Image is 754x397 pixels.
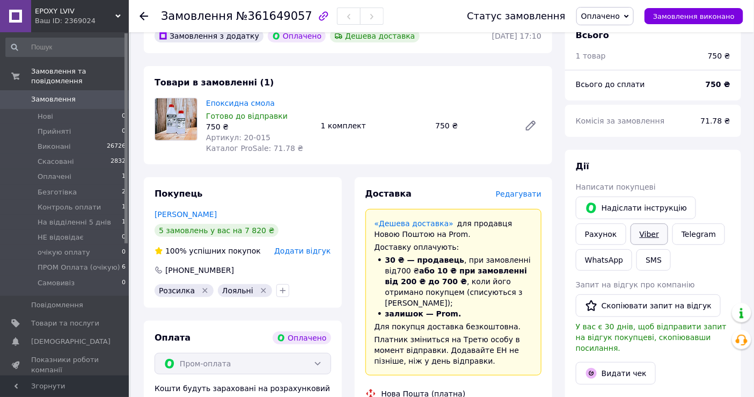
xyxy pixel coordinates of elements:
[122,172,126,182] span: 1
[122,187,126,197] span: 2
[273,331,331,344] div: Оплачено
[206,144,303,153] span: Каталог ProSale: 71.78 ₴
[330,30,419,42] div: Дешева доставка
[201,286,209,295] svg: Видалити мітку
[31,319,99,328] span: Товари та послуги
[576,322,727,352] span: У вас є 30 днів, щоб відправити запит на відгук покупцеві, скопіювавши посилання.
[206,121,312,132] div: 750 ₴
[111,157,126,167] span: 2832
[206,133,270,142] span: Артикул: 20-015
[35,16,129,26] div: Ваш ID: 2369024
[38,233,84,242] span: НЕ відовідає
[576,117,665,125] span: Комісія за замовлення
[31,67,129,86] span: Замовлення та повідомлення
[268,30,326,42] div: Оплачено
[385,266,528,286] span: або 10 ₴ при замовленні від 200 ₴ до 700 ₴
[155,30,263,42] div: Замовлення з додатку
[122,203,126,212] span: 1
[576,223,626,245] button: Рахунок
[140,11,148,21] div: Повернутися назад
[122,218,126,227] span: 1
[165,247,187,255] span: 100%
[701,117,730,125] span: 71.78 ₴
[496,190,541,198] span: Редагувати
[385,309,462,318] span: залишок — Prom.
[31,95,76,104] span: Замовлення
[155,77,274,88] span: Товари в замовленні (1)
[576,294,721,317] button: Скопіювати запит на відгук
[576,30,609,40] span: Всього
[155,98,197,140] img: Епоксидна смола
[222,286,253,295] span: Лояльні
[385,256,465,264] span: 30 ₴ — продавець
[31,300,83,310] span: Повідомлення
[520,115,541,136] a: Редагувати
[164,265,235,276] div: [PHONE_NUMBER]
[645,8,743,24] button: Замовлення виконано
[38,187,77,197] span: Безготівка
[38,248,90,257] span: очікую оплату
[155,189,203,199] span: Покупець
[375,321,533,332] div: Для покупця доставка безкоштовна.
[375,219,453,228] a: «Дешева доставка»
[365,189,412,199] span: Доставка
[581,12,620,20] span: Оплачено
[576,362,656,385] button: Видати чек
[5,38,127,57] input: Пошук
[38,157,74,167] span: Скасовані
[708,50,730,61] div: 750 ₴
[206,99,275,107] a: Епоксидна смола
[631,223,668,245] a: Viber
[576,80,645,89] span: Всього до сплати
[467,11,566,21] div: Статус замовлення
[375,242,533,252] div: Доставку оплачують:
[259,286,268,295] svg: Видалити мітку
[155,210,217,219] a: [PERSON_NAME]
[38,127,71,136] span: Прийняті
[375,334,533,366] div: Платник зміниться на Третю особу в момент відправки. Додавайте ЕН не пізніше, ніж у день відправки.
[576,280,695,289] span: Запит на відгук про компанію
[576,249,632,271] a: WhatsApp
[122,127,126,136] span: 0
[159,286,195,295] span: Розсилка
[155,246,261,256] div: успішних покупок
[38,218,111,227] span: На відділенні 5 днів
[576,52,606,60] span: 1 товар
[38,203,101,212] span: Контроль оплати
[38,142,71,151] span: Виконані
[38,112,53,121] span: Нові
[206,112,288,120] span: Готово до відправки
[576,183,656,191] span: Написати покупцеві
[317,118,431,133] div: 1 комплект
[122,263,126,272] span: 6
[38,263,120,272] span: ПРОМ Оплата (очікую)
[38,278,75,288] span: Самовивіз
[155,333,191,343] span: Оплата
[35,6,115,16] span: EPOXY LVIV
[653,12,735,20] span: Замовлення виконано
[107,142,126,151] span: 26726
[274,247,331,255] span: Додати відгук
[122,248,126,257] span: 0
[122,112,126,121] span: 0
[155,224,279,237] div: 5 замовлень у вас на 7 820 ₴
[431,118,516,133] div: 750 ₴
[636,249,671,271] button: SMS
[236,10,312,23] span: №361649057
[31,337,111,347] span: [DEMOGRAPHIC_DATA]
[576,197,696,219] button: Надіслати інструкцію
[31,355,99,374] span: Показники роботи компанії
[122,233,126,242] span: 0
[576,161,589,171] span: Дії
[706,80,730,89] b: 750 ₴
[375,218,533,240] div: для продавця Новою Поштою на Prom.
[492,32,541,40] time: [DATE] 17:10
[375,255,533,308] li: , при замовленні від 700 ₴ , коли його отримано покупцем (списуються з [PERSON_NAME]);
[672,223,725,245] a: Telegram
[161,10,233,23] span: Замовлення
[122,278,126,288] span: 0
[38,172,71,182] span: Оплачені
